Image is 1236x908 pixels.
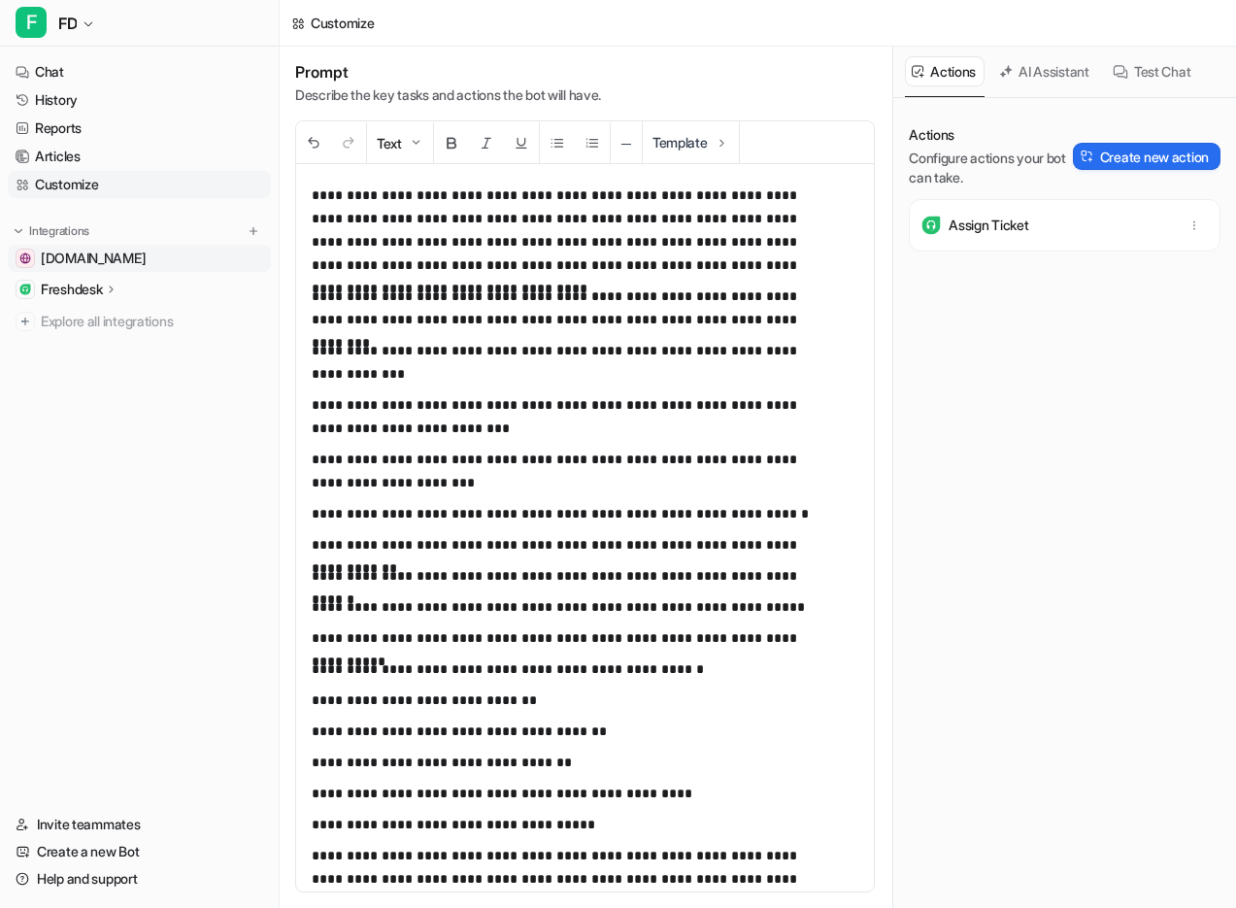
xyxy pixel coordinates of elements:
[8,86,271,114] a: History
[8,838,271,865] a: Create a new Bot
[16,312,35,331] img: explore all integrations
[992,56,1098,86] button: AI Assistant
[714,135,729,151] img: Template
[434,122,469,164] button: Bold
[29,223,89,239] p: Integrations
[8,58,271,85] a: Chat
[575,122,610,164] button: Ordered List
[295,85,601,105] p: Describe the key tasks and actions the bot will have.
[367,122,433,164] button: Text
[444,135,459,151] img: Bold
[949,216,1028,235] p: Assign Ticket
[8,245,271,272] a: support.xyzreality.com[DOMAIN_NAME]
[8,811,271,838] a: Invite teammates
[58,10,77,37] span: FD
[905,56,985,86] button: Actions
[921,216,941,235] img: Assign Ticket icon
[909,149,1073,187] p: Configure actions your bot can take.
[8,865,271,892] a: Help and support
[479,135,494,151] img: Italic
[540,122,575,164] button: Unordered List
[8,308,271,335] a: Explore all integrations
[331,122,366,164] button: Redo
[311,13,374,33] div: Customize
[585,135,600,151] img: Ordered List
[8,171,271,198] a: Customize
[16,7,47,38] span: F
[247,224,260,238] img: menu_add.svg
[643,121,739,163] button: Template
[8,115,271,142] a: Reports
[909,125,1073,145] p: Actions
[19,252,31,264] img: support.xyzreality.com
[295,62,601,82] h1: Prompt
[611,122,642,164] button: ─
[341,135,356,151] img: Redo
[12,224,25,238] img: expand menu
[19,284,31,295] img: Freshdesk
[8,221,95,241] button: Integrations
[1081,150,1094,163] img: Create action
[504,122,539,164] button: Underline
[514,135,529,151] img: Underline
[41,280,102,299] p: Freshdesk
[1073,143,1220,170] button: Create new action
[306,135,321,151] img: Undo
[469,122,504,164] button: Italic
[41,306,263,337] span: Explore all integrations
[41,249,146,268] span: [DOMAIN_NAME]
[1106,56,1199,86] button: Test Chat
[8,143,271,170] a: Articles
[550,135,565,151] img: Unordered List
[296,122,331,164] button: Undo
[408,135,423,151] img: Dropdown Down Arrow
